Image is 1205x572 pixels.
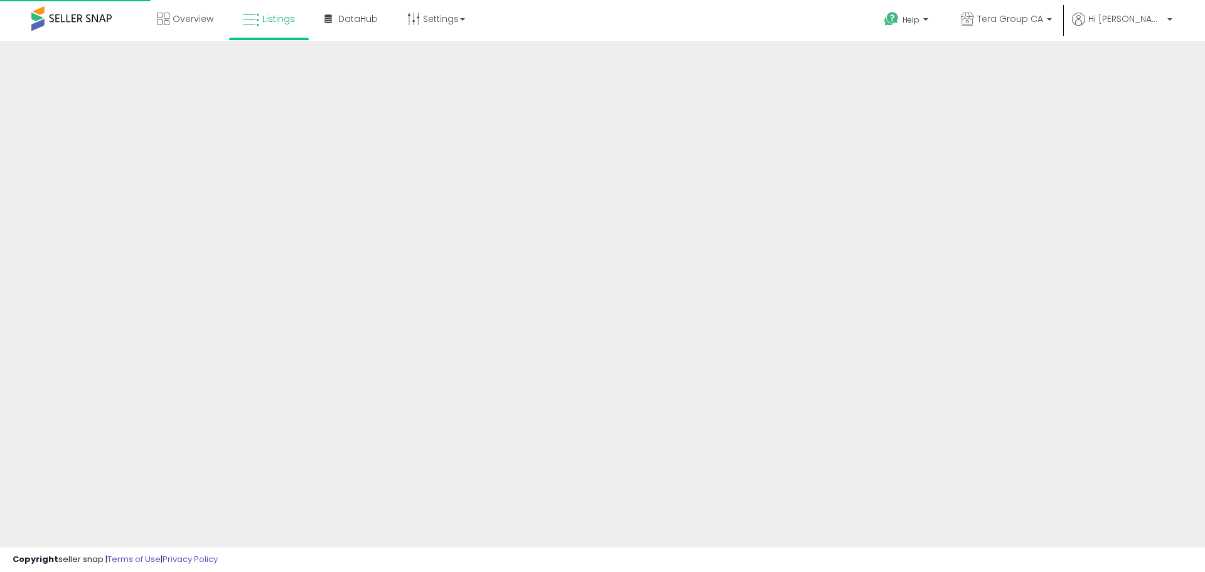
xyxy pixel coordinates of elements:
strong: Copyright [13,553,58,565]
a: Privacy Policy [163,553,218,565]
span: Hi [PERSON_NAME] [1088,13,1164,25]
a: Hi [PERSON_NAME] [1072,13,1172,41]
span: Tera Group CA [977,13,1043,25]
span: DataHub [338,13,378,25]
span: Overview [173,13,213,25]
div: seller snap | | [13,554,218,566]
span: Listings [262,13,295,25]
span: Help [902,14,919,25]
a: Terms of Use [107,553,161,565]
a: Help [874,2,941,41]
i: Get Help [884,11,899,27]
